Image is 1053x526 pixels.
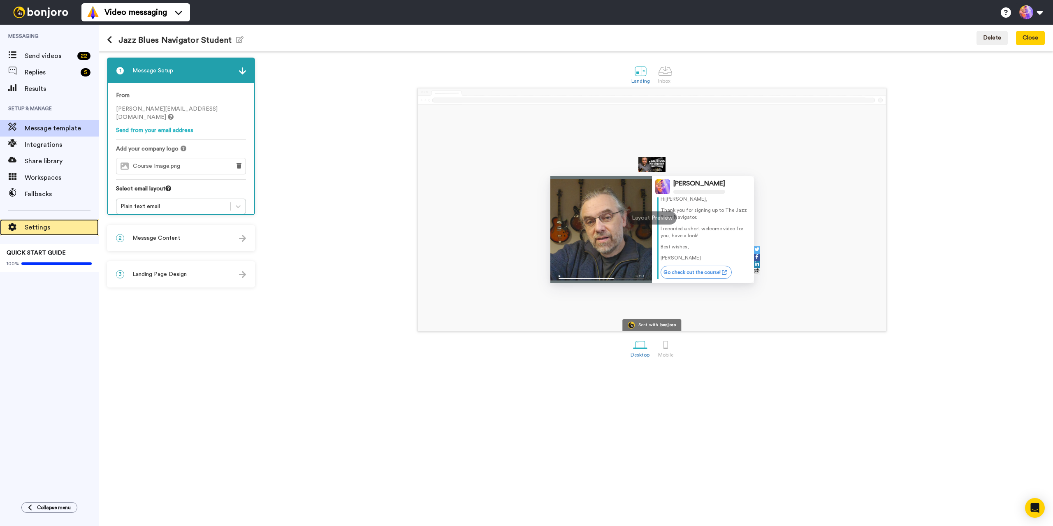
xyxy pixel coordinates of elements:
img: Profile Image [655,179,670,194]
span: QUICK START GUIDE [7,250,66,256]
img: bj-logo-header-white.svg [10,7,72,18]
span: [PERSON_NAME][EMAIL_ADDRESS][DOMAIN_NAME] [116,106,218,120]
img: player-controls-full.svg [550,271,652,283]
div: Select email layout [116,185,246,199]
span: 2 [116,234,124,242]
span: Collapse menu [37,504,71,511]
a: Mobile [654,334,677,362]
div: Landing [631,78,650,84]
span: Replies [25,67,77,77]
label: From [116,91,130,100]
img: Bonjoro Logo [628,322,635,329]
div: 2Message Content [107,225,255,251]
span: 100% [7,260,19,267]
span: Message Content [132,234,180,242]
span: Video messaging [104,7,167,18]
div: Plain text email [121,202,226,211]
button: Delete [976,31,1008,46]
a: Landing [627,60,654,88]
button: Collapse menu [21,502,77,513]
img: arrow.svg [239,271,246,278]
span: Message Setup [132,67,173,75]
span: Settings [25,222,99,232]
p: Hi [PERSON_NAME] , [661,196,749,203]
a: Go check out the course! [661,266,732,279]
div: Mobile [658,352,673,358]
span: Results [25,84,99,94]
div: Sent with [638,323,658,327]
div: [PERSON_NAME] [673,180,725,188]
span: Share library [25,156,99,166]
img: arrow.svg [239,235,246,242]
div: Inbox [658,78,673,84]
span: Fallbacks [25,189,99,199]
span: Course Image.png [133,163,184,170]
span: 3 [116,270,124,278]
span: Integrations [25,140,99,150]
div: bonjoro [660,323,676,327]
span: 1 [116,67,124,75]
div: 5 [81,68,90,76]
div: 3Landing Page Design [107,261,255,287]
p: Thank you for signing up to The Jazz Blues Navigator. [661,207,749,221]
p: [PERSON_NAME] [661,255,749,262]
a: Send from your email address [116,127,193,133]
span: Add your company logo [116,145,179,153]
p: Best wishes, [661,243,749,250]
h1: Jazz Blues Navigator Student [107,35,244,45]
a: Inbox [654,60,677,88]
a: Desktop [626,334,654,362]
span: Message template [25,123,99,133]
img: arrow.svg [239,67,246,74]
img: 1e772ad6-99c6-4e96-8cf2-0944b46b6595 [638,157,665,172]
p: I recorded a short welcome video for you, have a look! [661,225,749,239]
img: vm-color.svg [86,6,100,19]
div: Layout Preview [627,211,677,225]
span: Landing Page Design [132,270,187,278]
button: Close [1016,31,1045,46]
span: Workspaces [25,173,99,183]
div: Open Intercom Messenger [1025,498,1045,518]
div: 22 [77,52,90,60]
span: Send videos [25,51,74,61]
div: Desktop [631,352,650,358]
